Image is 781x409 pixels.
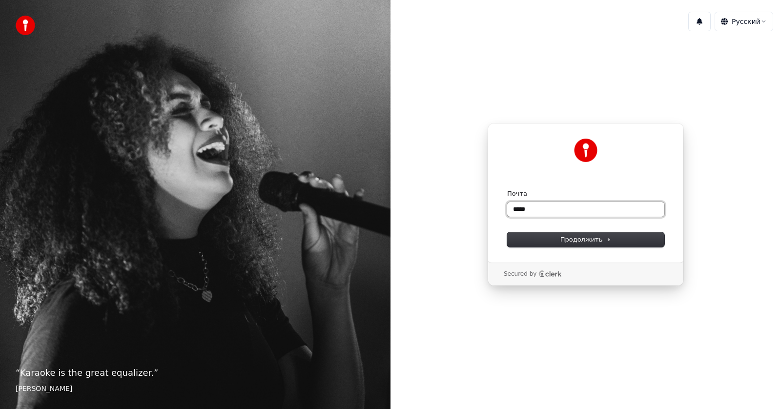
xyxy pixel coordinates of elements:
label: Почта [507,189,527,198]
p: “ Karaoke is the great equalizer. ” [16,366,375,380]
footer: [PERSON_NAME] [16,384,375,393]
p: Secured by [504,270,536,278]
button: Продолжить [507,232,664,247]
span: Продолжить [560,235,612,244]
img: youka [16,16,35,35]
img: Youka [574,139,597,162]
a: Clerk logo [538,270,562,277]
